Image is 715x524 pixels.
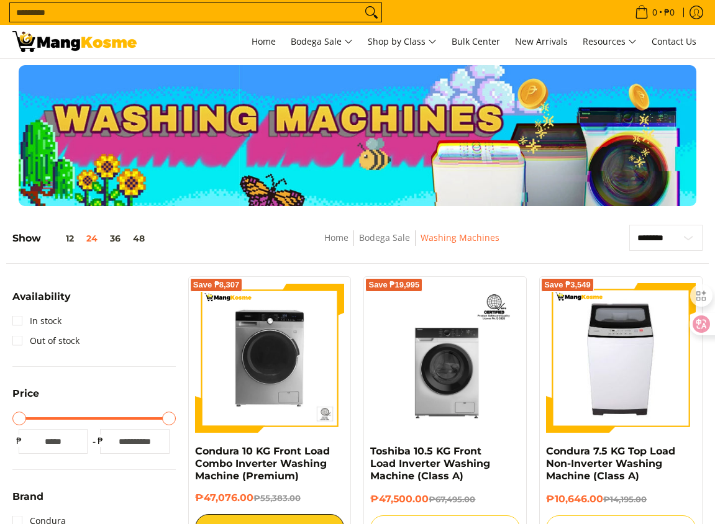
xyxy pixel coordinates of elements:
span: Home [252,35,276,47]
span: Shop by Class [368,34,437,50]
a: Washing Machines [421,232,499,243]
span: Bodega Sale [291,34,353,50]
button: 48 [127,233,151,243]
span: 0 [650,8,659,17]
a: Contact Us [645,25,703,58]
a: Shop by Class [362,25,443,58]
del: ₱55,383.00 [253,493,301,503]
span: Brand [12,492,43,502]
button: 24 [80,233,104,243]
span: • [631,6,678,19]
span: Resources [583,34,637,50]
a: Home [324,232,348,243]
a: Condura 7.5 KG Top Load Non-Inverter Washing Machine (Class A) [546,445,675,482]
a: Bodega Sale [359,232,410,243]
img: Washing Machines l Mang Kosme: Home Appliances Warehouse Sale Partner [12,31,137,52]
a: Bodega Sale [285,25,359,58]
span: Bulk Center [452,35,500,47]
nav: Main Menu [149,25,703,58]
h6: ₱10,646.00 [546,493,696,506]
a: Home [245,25,282,58]
span: ₱ [94,435,106,447]
span: Save ₱19,995 [368,281,419,289]
img: Condura 10 KG Front Load Combo Inverter Washing Machine (Premium) [195,283,345,433]
img: condura-7.5kg-topload-non-inverter-washing-machine-class-c-full-view-mang-kosme [551,283,691,433]
del: ₱67,495.00 [429,494,475,504]
nav: Breadcrumbs [245,230,580,258]
a: Bulk Center [445,25,506,58]
a: Condura 10 KG Front Load Combo Inverter Washing Machine (Premium) [195,445,330,482]
summary: Open [12,389,39,408]
del: ₱14,195.00 [603,494,647,504]
h5: Show [12,232,151,245]
button: 12 [41,233,80,243]
span: Save ₱8,307 [193,281,240,289]
h6: ₱47,076.00 [195,492,345,505]
a: Resources [576,25,643,58]
span: Availability [12,292,70,302]
img: Toshiba 10.5 KG Front Load Inverter Washing Machine (Class A) [370,283,520,433]
span: Price [12,389,39,399]
summary: Open [12,292,70,311]
span: Save ₱3,549 [544,281,591,289]
span: Contact Us [652,35,696,47]
summary: Open [12,492,43,511]
a: In stock [12,311,61,331]
a: New Arrivals [509,25,574,58]
span: ₱0 [662,8,676,17]
a: Toshiba 10.5 KG Front Load Inverter Washing Machine (Class A) [370,445,490,482]
span: ₱ [12,435,25,447]
button: Search [362,3,381,22]
span: New Arrivals [515,35,568,47]
button: 36 [104,233,127,243]
a: Out of stock [12,331,80,351]
h6: ₱47,500.00 [370,493,520,506]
